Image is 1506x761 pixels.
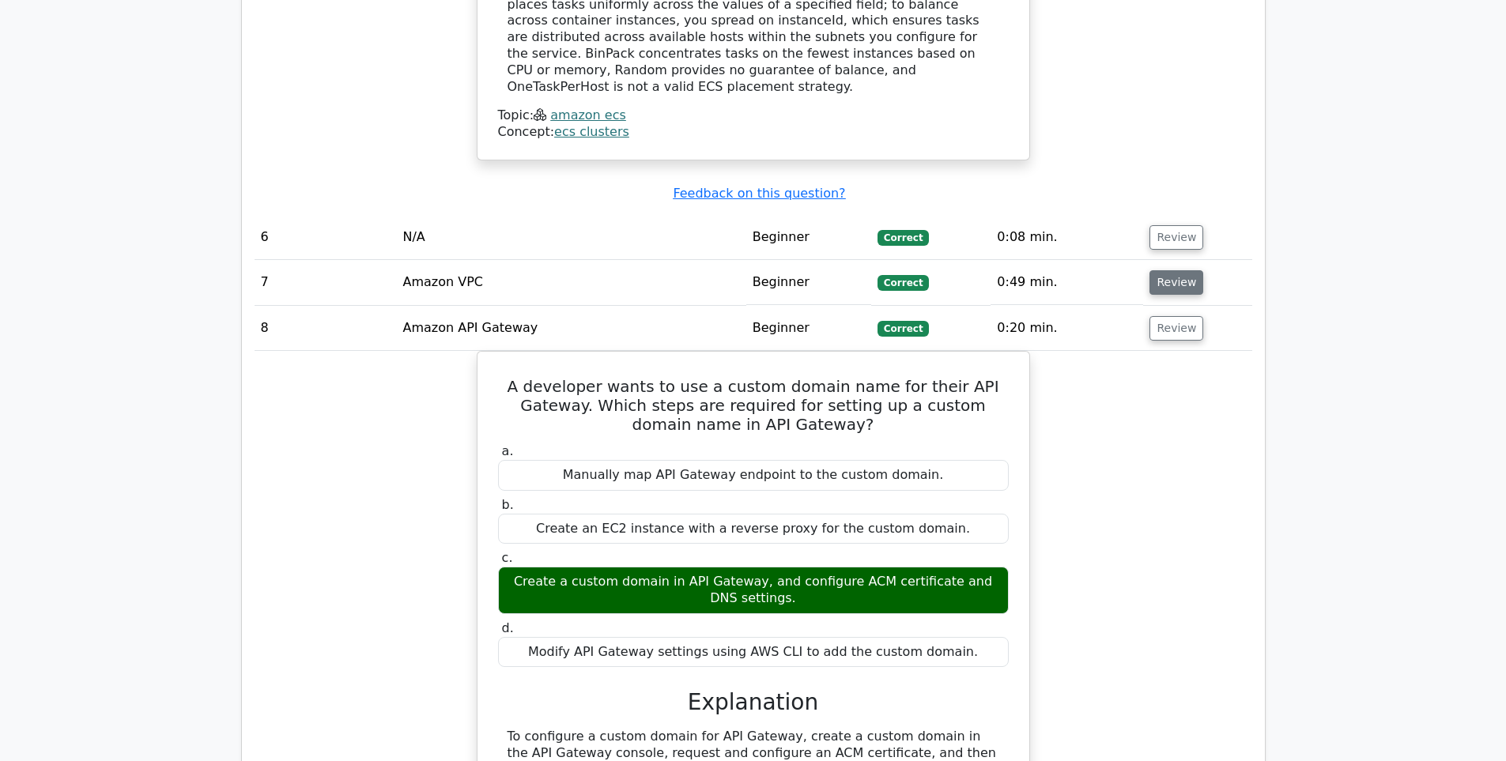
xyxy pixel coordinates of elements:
div: Topic: [498,107,1009,124]
span: Correct [878,230,929,246]
div: Create a custom domain in API Gateway, and configure ACM certificate and DNS settings. [498,567,1009,614]
a: amazon ecs [550,107,626,122]
td: Amazon API Gateway [396,306,745,351]
span: a. [502,443,514,458]
span: c. [502,550,513,565]
span: Correct [878,275,929,291]
td: Amazon VPC [396,260,745,305]
span: d. [502,620,514,635]
button: Review [1149,270,1203,295]
h3: Explanation [508,689,999,716]
td: 6 [255,215,397,260]
td: 0:20 min. [991,306,1143,351]
td: Beginner [746,260,871,305]
button: Review [1149,225,1203,250]
td: 8 [255,306,397,351]
a: Feedback on this question? [673,186,845,201]
button: Review [1149,316,1203,341]
td: Beginner [746,215,871,260]
div: Manually map API Gateway endpoint to the custom domain. [498,460,1009,491]
td: Beginner [746,306,871,351]
td: 7 [255,260,397,305]
div: Create an EC2 instance with a reverse proxy for the custom domain. [498,514,1009,544]
span: b. [502,497,514,512]
td: N/A [396,215,745,260]
a: ecs clusters [554,124,629,139]
h5: A developer wants to use a custom domain name for their API Gateway. Which steps are required for... [496,377,1010,434]
div: Modify API Gateway settings using AWS CLI to add the custom domain. [498,637,1009,668]
td: 0:08 min. [991,215,1143,260]
td: 0:49 min. [991,260,1143,305]
div: Concept: [498,124,1009,141]
span: Correct [878,321,929,337]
